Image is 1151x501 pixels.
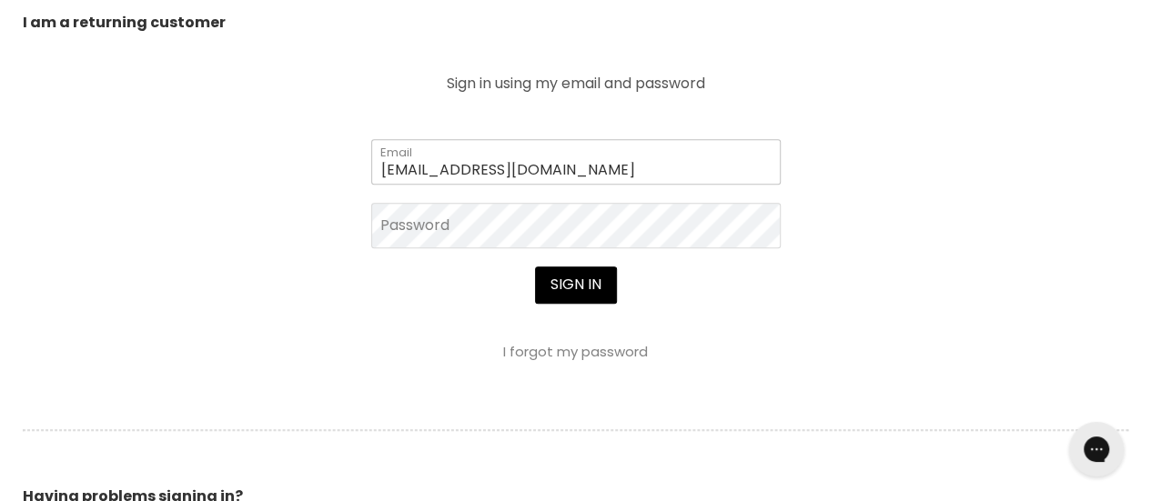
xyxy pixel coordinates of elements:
[23,12,226,33] b: I am a returning customer
[371,76,781,91] p: Sign in using my email and password
[503,342,648,361] a: I forgot my password
[1060,416,1133,483] iframe: Gorgias live chat messenger
[535,266,617,303] button: Sign in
